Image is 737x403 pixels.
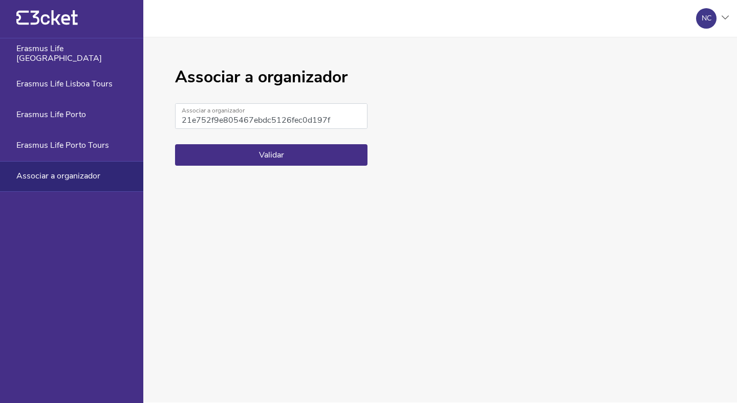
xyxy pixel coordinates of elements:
[175,144,367,166] button: Validar
[16,141,109,150] span: Erasmus Life Porto Tours
[16,79,113,88] span: Erasmus Life Lisboa Tours
[702,14,711,23] div: NC
[175,103,367,129] input: Associar a organizador
[16,110,86,119] span: Erasmus Life Porto
[16,171,100,181] span: Associar a organizador
[16,11,29,25] g: {' '}
[16,20,78,28] a: {' '}
[175,68,367,87] h1: Associar a organizador
[16,44,143,63] span: Erasmus Life [GEOGRAPHIC_DATA]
